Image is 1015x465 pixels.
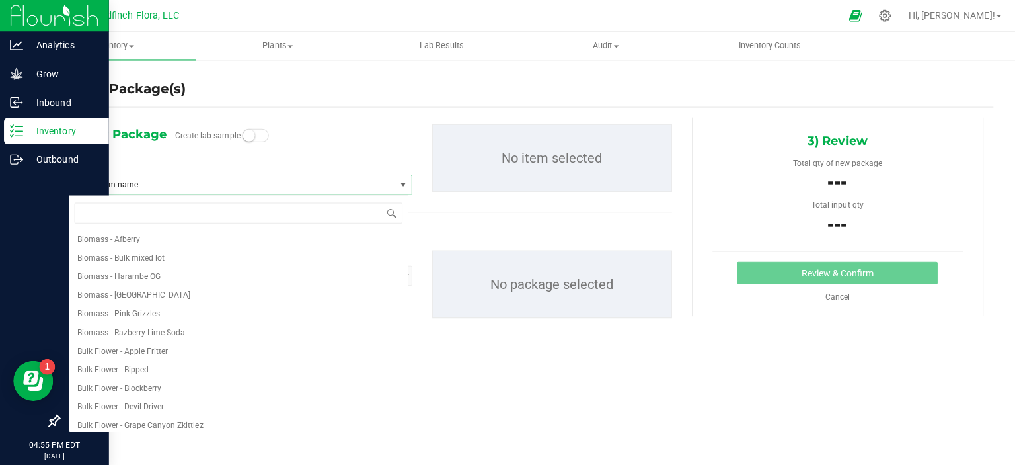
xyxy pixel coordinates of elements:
h4: Create Package(s) [58,79,185,99]
inline-svg: Inventory [10,124,23,137]
inline-svg: Outbound [10,152,23,165]
span: 1) New Package [68,124,166,144]
div: Manage settings [872,9,889,22]
span: select [393,175,409,193]
span: Lab Results [400,40,480,52]
span: Type item name [69,175,393,193]
p: Inventory [23,122,102,138]
iframe: Resource center unread badge [39,357,55,373]
span: Open Ecommerce Menu [836,3,866,28]
p: No item selected [431,124,668,190]
a: Inventory Counts [685,32,848,60]
button: Review & Confirm [733,261,933,283]
a: Audit [521,32,685,60]
p: No package selected [431,250,668,316]
iframe: Resource center [13,359,53,399]
span: Total input qty [808,200,859,209]
inline-svg: Analytics [10,38,23,52]
span: 3) Review [804,130,863,150]
a: Inventory [32,32,195,60]
label: Create lab sample [174,125,239,145]
span: --- [823,171,843,192]
span: --- [823,212,843,233]
inline-svg: Grow [10,67,23,80]
span: Hi, [PERSON_NAME]! [904,10,990,21]
p: Grow [23,65,102,81]
span: Total qty of new package [789,158,878,167]
p: Outbound [23,151,102,167]
span: Inventory Counts [717,40,815,52]
p: [DATE] [6,449,102,459]
span: Plants [196,40,357,52]
span: Inventory [32,40,195,52]
span: Goldfinch Flora, LLC [92,10,178,21]
a: Plants [195,32,358,60]
inline-svg: Inbound [10,95,23,108]
a: Lab Results [358,32,521,60]
p: Inbound [23,94,102,110]
p: 04:55 PM EDT [6,437,102,449]
a: Cancel [821,291,846,300]
p: Analytics [23,37,102,53]
span: Audit [522,40,684,52]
